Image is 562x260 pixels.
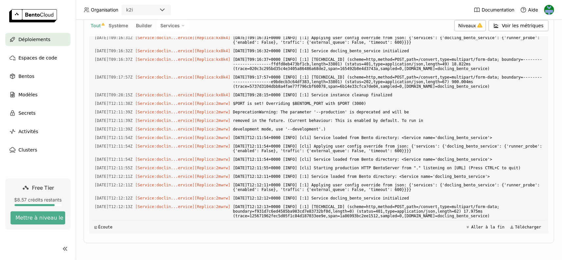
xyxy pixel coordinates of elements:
[233,108,543,116] span: DeprecationWarning: The parameter '--production' is deprecated and will be
[508,223,543,231] button: Télécharger
[195,204,230,209] span: [Replica:2mwrw]
[91,7,118,13] span: Organisation
[528,7,538,13] span: Aide
[195,174,230,179] span: [Replica:2mwrw]
[126,7,133,13] div: k2i
[135,196,195,201] span: [Service:doclin...ervice]
[195,157,230,162] span: [Replica:2mwrw]
[135,166,195,170] span: [Service:doclin...ervice]
[195,144,230,149] span: [Replica:2mwrw]
[32,184,54,191] span: Free Tier
[233,164,543,172] span: [DATE]T12:11:55+0000 [INFO] [cli] Starting production HTTP BentoServer from "." listening on [URL...
[195,135,230,140] span: [Replica:2mwrw]
[135,204,195,209] span: [Service:doclin...ervice]
[160,23,180,29] span: Services
[94,181,133,189] span: 2025-09-05T12:12:11.999Z
[135,49,195,53] span: [Service:doclin...ervice]
[195,75,230,80] span: [Replica:kx8k4]
[195,101,230,106] span: [Replica:2mwrw]
[11,197,65,203] div: $8.57 crédits restants
[94,225,113,229] div: Écoute
[195,93,230,97] span: [Replica:kx8k4]
[94,195,133,202] span: 2025-09-05T12:12:12.352Z
[233,56,543,72] span: [DATE]T09:16:37+0000 [INFO] [:1] [TECHNICAL_ID] (scheme=http,method=POST,path=/convert,type=multi...
[233,117,543,124] span: removed in the future. (Current behaviour: This is enabled by default. To run in
[89,21,102,30] button: Tout
[18,35,50,43] span: Déploiements
[459,23,476,28] span: Niveaux
[135,110,195,114] span: [Service:doclin...ervice]
[233,100,543,107] span: $PORT is set! Overriding $BENTOML_PORT with $PORT (3000)
[135,75,195,80] span: [Service:doclin...ervice]
[18,128,38,135] span: Activités
[94,134,133,141] span: 2025-09-05T12:11:54.733Z
[135,21,153,30] button: Builder
[5,51,70,64] a: Espaces de code
[94,164,133,172] span: 2025-09-05T12:11:55.153Z
[109,23,128,28] span: Système
[94,126,133,133] span: 2025-09-05T12:11:39.703Z
[135,57,195,62] span: [Service:doclin...ervice]
[233,134,543,141] span: [DATE]T12:11:54+0000 [INFO] [cli] Service loaded from Bento directory: <Service name='docling_ben...
[18,146,37,154] span: Clusters
[195,118,230,123] span: [Replica:2mwrw]
[233,173,543,180] span: [DATE]T12:12:11+0000 [INFO] [:1] Service loaded from Bento directory: <Service name='docling_bent...
[11,211,65,225] button: Mettre à niveau le plan
[482,7,514,13] span: Documentation
[520,7,538,13] div: Aide
[135,118,195,123] span: [Service:doclin...ervice]
[135,135,195,140] span: [Service:doclin...ervice]
[233,181,543,193] span: [DATE]T12:12:11+0000 [INFO] [:1] Applying user config override from json: {'services': {'docling_...
[233,34,543,46] span: [DATE]T09:16:31+0000 [INFO] [:1] Applying user config override from json: {'services': {'docling_...
[94,74,133,81] span: 2025-09-05T09:17:57.025Z
[233,91,543,99] span: [DATE]T09:28:15+0000 [INFO] [:1] Service instance cleanup finalized
[94,108,133,116] span: 2025-09-05T12:11:39.703Z
[94,156,133,163] span: 2025-09-05T12:11:54.891Z
[233,143,543,154] span: [DATE]T12:11:54+0000 [INFO] [cli] Applying user config override from json: {'services': {'docling...
[135,174,195,179] span: [Service:doclin...ervice]
[135,157,195,162] span: [Service:doclin...ervice]
[233,195,543,202] span: [DATE]T12:12:12+0000 [INFO] [:1] Service docling_bento_service initialized
[135,93,195,97] span: [Service:doclin...ervice]
[233,47,543,55] span: [DATE]T09:16:32+0000 [INFO] [:1] Service docling_bento_service initialized
[233,126,543,133] span: development mode, use '--development'.)
[94,203,133,210] span: 2025-09-05T12:12:13.153Z
[195,196,230,201] span: [Replica:2mwrw]
[94,91,133,99] span: 2025-09-05T09:28:15.649Z
[107,21,129,30] button: Système
[18,54,57,62] span: Espaces de code
[94,100,133,107] span: 2025-09-05T12:11:38.140Z
[94,47,133,55] span: 2025-09-05T09:16:32.144Z
[135,35,195,40] span: [Service:doclin...ervice]
[91,23,101,28] span: Tout
[9,9,57,22] img: logo
[195,49,230,53] span: [Replica:kx8k4]
[489,20,549,31] button: Voir les métriques
[5,88,70,101] a: Modèles
[156,20,189,31] div: Services
[464,223,506,231] button: Aller à la fin
[135,183,195,187] span: [Service:doclin...ervice]
[135,144,195,149] span: [Service:doclin...ervice]
[544,5,554,15] img: Gaethan Legrand
[474,7,514,13] a: Documentation
[94,34,133,41] span: 2025-09-05T09:16:31.822Z
[5,106,70,120] a: Secrets
[94,117,133,124] span: 2025-09-05T12:11:39.703Z
[195,35,230,40] span: [Replica:kx8k4]
[5,33,70,46] a: Déploiements
[195,110,230,114] span: [Replica:2mwrw]
[195,183,230,187] span: [Replica:2mwrw]
[135,127,195,131] span: [Service:doclin...ervice]
[502,22,544,29] span: Voir les métriques
[18,109,36,117] span: Secrets
[94,56,133,63] span: 2025-09-05T09:16:37.496Z
[94,173,133,180] span: 2025-09-05T12:12:11.857Z
[195,127,230,131] span: [Replica:2mwrw]
[233,156,543,163] span: [DATE]T12:11:54+0000 [INFO] [cli] Service loaded from Bento directory: <Service name='docling_ben...
[5,125,70,138] a: Activités
[94,143,133,150] span: 2025-09-05T12:11:54.855Z
[94,225,97,229] span: ◱
[5,143,70,156] a: Clusters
